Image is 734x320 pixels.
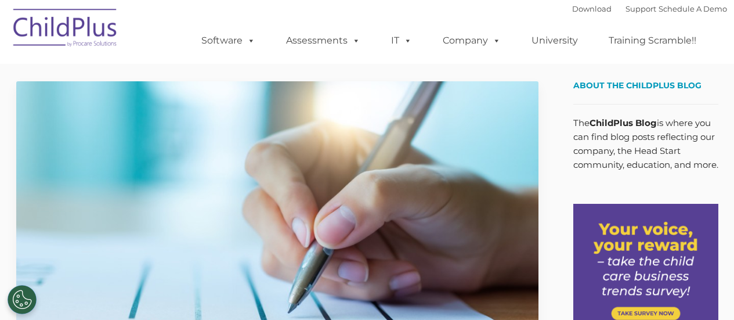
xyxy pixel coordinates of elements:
a: Software [190,29,267,52]
a: Schedule A Demo [659,4,727,13]
img: ChildPlus by Procare Solutions [8,1,124,59]
button: Cookies Settings [8,285,37,314]
span: About the ChildPlus Blog [573,80,702,91]
a: Assessments [274,29,372,52]
a: IT [379,29,424,52]
strong: ChildPlus Blog [590,117,657,128]
a: Company [431,29,512,52]
a: Download [572,4,612,13]
a: Training Scramble!! [597,29,708,52]
a: Support [625,4,656,13]
p: The is where you can find blog posts reflecting our company, the Head Start community, education,... [573,116,718,172]
a: University [520,29,590,52]
font: | [572,4,727,13]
